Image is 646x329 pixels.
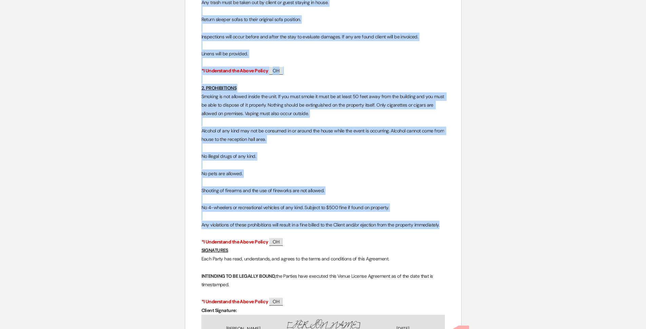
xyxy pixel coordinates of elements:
p: Each Party has read, understands, and agrees to the terms and conditions of this Agreement. [201,255,445,263]
p: No 4-wheelers or recreational vehicles of any kind. Subject to $500 fine if found on property. [201,203,445,212]
p: Alcohol of any kind may not be consumed in or around the house while the event is occurring. Alco... [201,127,445,144]
strong: Client Signature: [201,307,237,313]
strong: *I Understand the Above Policy [201,298,268,305]
span: OH [269,238,283,246]
strong: *I Understand the Above Policy [201,239,268,245]
u: SIGNATURES [201,247,228,253]
u: 2. PROHIBITIONS [201,85,237,91]
span: OH [269,67,283,75]
p: Return sleeper sofas to their original sofa position. [201,15,445,24]
p: Shooting of firearms and the use of fireworks are not allowed. [201,186,445,195]
p: Inspections will occur before and after the stay to evaluate damages. If any are found client wil... [201,33,445,41]
p: Smoking is not allowed inside the unit. If you must smoke it must be at least 50 feet away from t... [201,92,445,118]
p: No illegal drugs of any kind. [201,152,445,161]
strong: *I Understand the Above Policy [201,68,268,74]
p: No pets are allowed. [201,169,445,178]
span: OH [269,298,283,306]
p: Linens will be provided. [201,50,445,58]
p: Any violations of these prohibitions will result in a fine billed to the Client and/or ejection f... [201,221,445,229]
p: the Parties have executed this Venue License Agreement as of the date that is timestamped. [201,272,445,289]
strong: INTENDING TO BE LEGALLY BOUND, [201,273,276,279]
